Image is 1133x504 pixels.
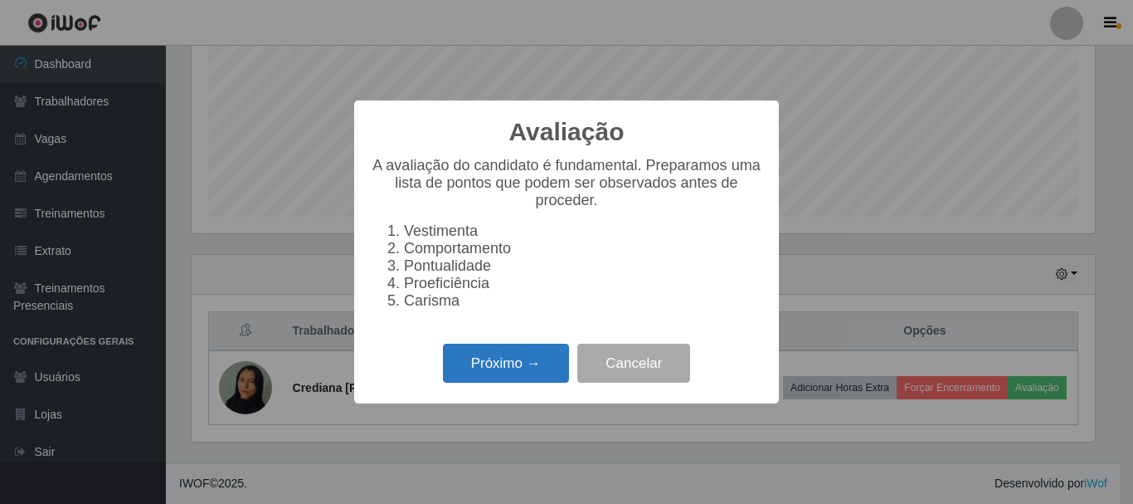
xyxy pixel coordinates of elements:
button: Cancelar [577,344,690,383]
h2: Avaliação [509,117,625,147]
li: Pontualidade [404,257,762,275]
li: Proeficiência [404,275,762,292]
p: A avaliação do candidato é fundamental. Preparamos uma lista de pontos que podem ser observados a... [371,157,762,209]
li: Carisma [404,292,762,310]
button: Próximo → [443,344,569,383]
li: Comportamento [404,240,762,257]
li: Vestimenta [404,223,762,240]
